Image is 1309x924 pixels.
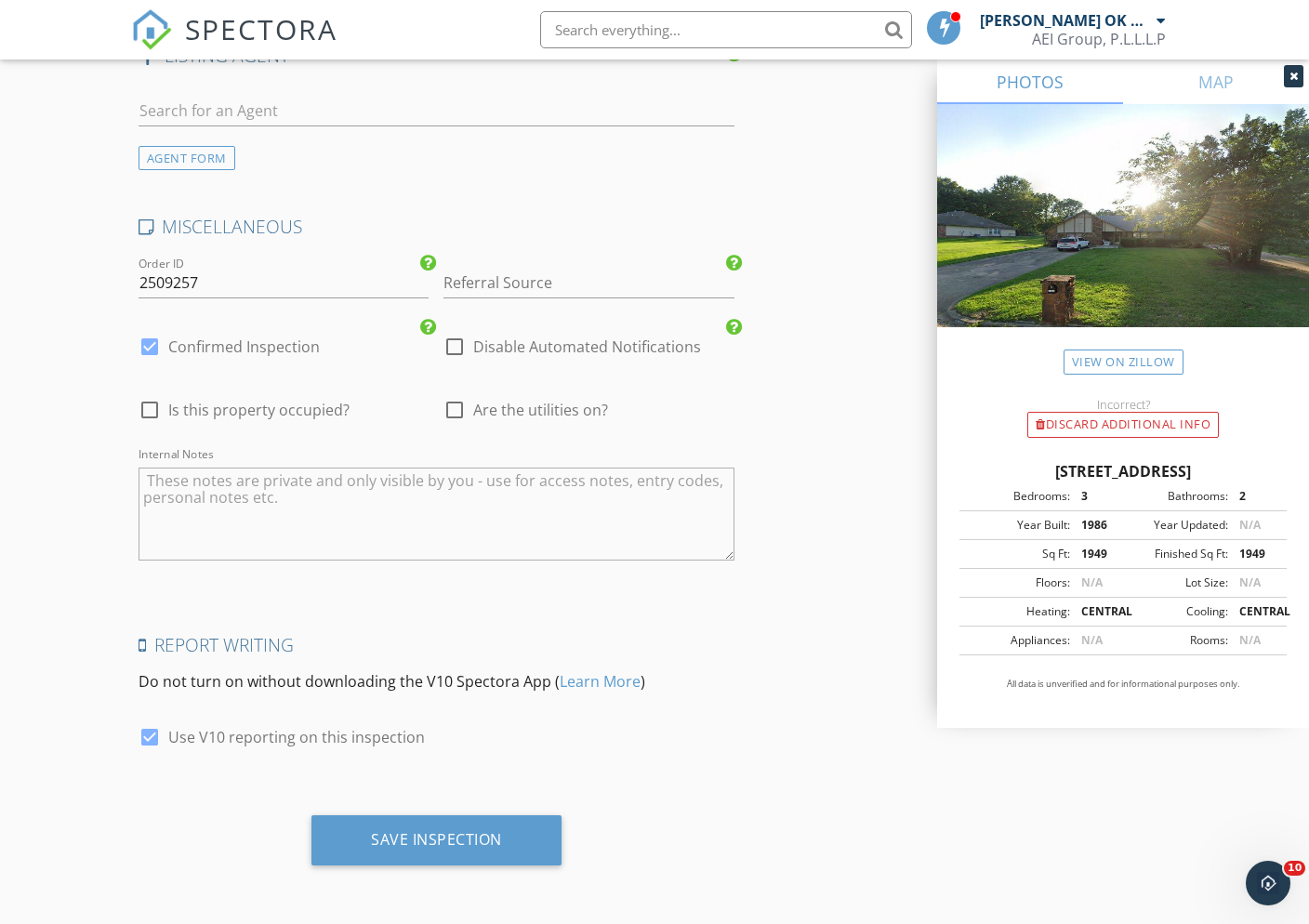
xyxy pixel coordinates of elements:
div: Year Built: [965,517,1070,534]
a: View on Zillow [1064,350,1183,375]
a: Learn More [560,671,641,692]
a: MAP [1123,59,1309,104]
div: CENTRAL [1070,603,1123,620]
div: AEI Group, P.L.L.L.P [1032,30,1166,48]
span: N/A [1239,517,1261,533]
div: Cooling: [1123,603,1228,620]
label: Use V10 reporting on this inspection [168,728,425,746]
div: 2 [1228,488,1281,505]
span: N/A [1081,632,1103,648]
p: Do not turn on without downloading the V10 Spectora App ( ) [139,670,734,693]
input: Search everything... [540,11,912,48]
div: AGENT FORM [139,146,235,171]
div: [PERSON_NAME] OK #70001835 [980,11,1152,30]
div: Appliances: [965,632,1070,649]
a: PHOTOS [937,59,1123,104]
span: N/A [1239,632,1261,648]
div: Bathrooms: [1123,488,1228,505]
iframe: Intercom live chat [1246,861,1290,905]
span: N/A [1239,574,1261,590]
div: Finished Sq Ft: [1123,546,1228,562]
div: CENTRAL [1228,603,1281,620]
span: 10 [1284,861,1305,876]
a: SPECTORA [131,25,337,64]
span: SPECTORA [185,9,337,48]
div: 1949 [1228,546,1281,562]
input: Referral Source [443,268,734,298]
p: All data is unverified and for informational purposes only. [959,678,1287,691]
div: 1949 [1070,546,1123,562]
span: Is this property occupied? [168,401,350,419]
div: Lot Size: [1123,574,1228,591]
div: Sq Ft: [965,546,1070,562]
label: Confirmed Inspection [168,337,320,356]
h4: MISCELLANEOUS [139,215,734,239]
div: [STREET_ADDRESS] [959,460,1287,482]
div: Rooms: [1123,632,1228,649]
img: The Best Home Inspection Software - Spectora [131,9,172,50]
h4: Report Writing [139,633,734,657]
div: 3 [1070,488,1123,505]
textarea: Internal Notes [139,468,734,561]
div: Heating: [965,603,1070,620]
div: Bedrooms: [965,488,1070,505]
div: 1986 [1070,517,1123,534]
label: Disable Automated Notifications [473,337,701,356]
span: N/A [1081,574,1103,590]
img: streetview [937,104,1309,372]
div: Year Updated: [1123,517,1228,534]
div: Discard Additional info [1027,412,1219,438]
input: Search for an Agent [139,96,734,126]
span: Are the utilities on? [473,401,608,419]
div: Incorrect? [937,397,1309,412]
div: Floors: [965,574,1070,591]
div: Save Inspection [371,830,502,849]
